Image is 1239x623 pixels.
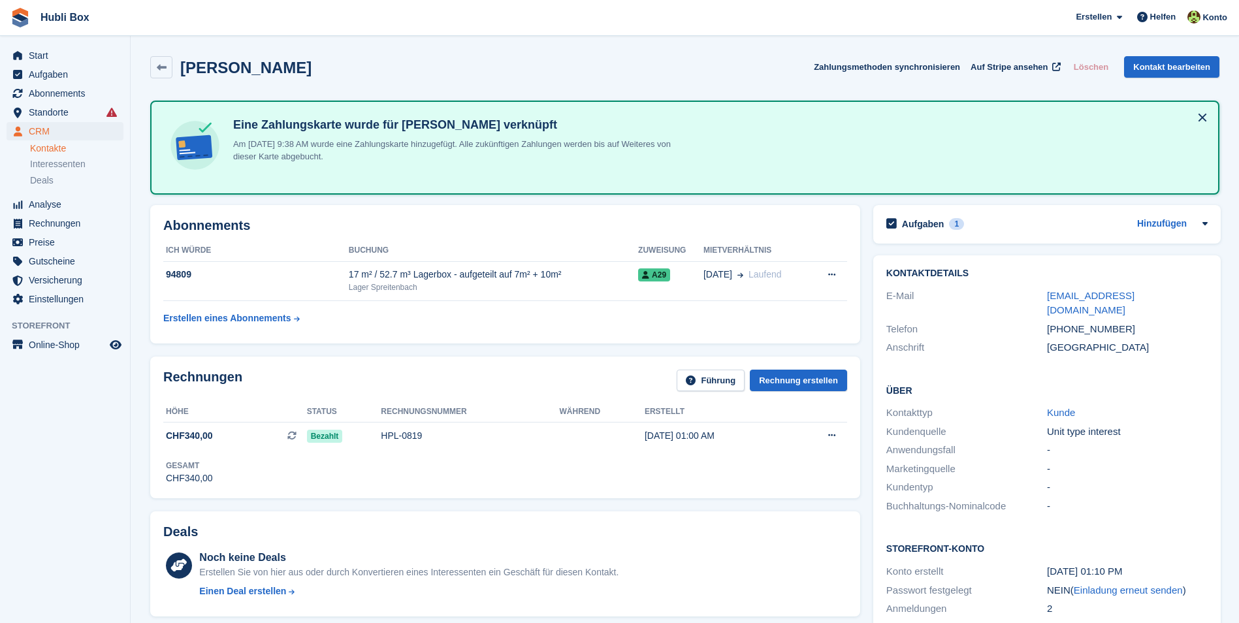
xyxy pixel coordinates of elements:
p: Am [DATE] 9:38 AM wurde eine Zahlungskarte hinzugefügt. Alle zukünftigen Zahlungen werden bis auf... [228,138,685,163]
h2: Rechnungen [163,370,242,391]
th: Höhe [163,402,307,423]
h2: Abonnements [163,218,847,233]
span: Analyse [29,195,107,214]
a: menu [7,271,123,289]
a: Rechnung erstellen [750,370,847,391]
div: Passwort festgelegt [886,583,1047,598]
div: HPL-0819 [381,429,559,443]
a: Kontakt bearbeiten [1124,56,1219,78]
a: Hubli Box [35,7,95,28]
a: [EMAIL_ADDRESS][DOMAIN_NAME] [1047,290,1134,316]
div: E-Mail [886,289,1047,318]
span: ( ) [1070,584,1186,596]
button: Zahlungsmethoden synchronisieren [814,56,960,78]
span: Rechnungen [29,214,107,232]
div: Anmeldungen [886,601,1047,616]
span: CRM [29,122,107,140]
div: - [1047,443,1208,458]
a: Einladung erneut senden [1074,584,1183,596]
a: menu [7,122,123,140]
div: 94809 [163,268,349,281]
span: Laufend [748,269,782,280]
a: Auf Stripe ansehen [965,56,1063,78]
div: [DATE] 01:00 AM [645,429,790,443]
div: Telefon [886,322,1047,337]
th: Rechnungsnummer [381,402,559,423]
span: [DATE] [703,268,732,281]
h2: Über [886,383,1208,396]
div: Erstellen Sie von hier aus oder durch Konvertieren eines Interessenten ein Geschäft für diesen Ko... [199,566,619,579]
div: Unit type interest [1047,424,1208,439]
span: Bezahlt [307,430,343,443]
th: ICH WÜRDE [163,240,349,261]
span: Konto [1202,11,1227,24]
span: CHF340,00 [166,429,213,443]
img: Luca Space4you [1187,10,1200,24]
div: Buchhaltungs-Nominalcode [886,499,1047,514]
a: Interessenten [30,157,123,171]
div: - [1047,480,1208,495]
button: Löschen [1069,56,1114,78]
div: Kundenquelle [886,424,1047,439]
a: menu [7,46,123,65]
span: Versicherung [29,271,107,289]
div: Gesamt [166,460,213,471]
div: Einen Deal erstellen [199,584,286,598]
th: Status [307,402,381,423]
div: - [1047,462,1208,477]
a: Hinzufügen [1137,217,1187,232]
a: menu [7,195,123,214]
th: Buchung [349,240,638,261]
a: menu [7,84,123,103]
a: menu [7,290,123,308]
div: Konto erstellt [886,564,1047,579]
div: Marketingquelle [886,462,1047,477]
span: Preise [29,233,107,251]
a: Einen Deal erstellen [199,584,619,598]
div: 1 [949,218,964,230]
a: menu [7,233,123,251]
div: Noch keine Deals [199,550,619,566]
a: Erstellen eines Abonnements [163,306,300,330]
span: Interessenten [30,158,86,170]
img: card-linked-ebf98d0992dc2aeb22e95c0e3c79077019eb2392cfd83c6a337811c24bc77127.svg [167,118,223,173]
div: Kontakttyp [886,406,1047,421]
div: 2 [1047,601,1208,616]
a: Vorschau-Shop [108,337,123,353]
span: Gutscheine [29,252,107,270]
h2: Aufgaben [902,218,944,230]
th: Erstellt [645,402,790,423]
div: Anschrift [886,340,1047,355]
div: [DATE] 01:10 PM [1047,564,1208,579]
i: Es sind Fehler bei der Synchronisierung von Smart-Einträgen aufgetreten [106,107,117,118]
span: Standorte [29,103,107,121]
span: Storefront [12,319,130,332]
h2: Storefront-Konto [886,541,1208,554]
a: menu [7,214,123,232]
span: Auf Stripe ansehen [971,61,1048,74]
h4: Eine Zahlungskarte wurde für [PERSON_NAME] verknüpft [228,118,685,133]
div: CHF340,00 [166,471,213,485]
span: Online-Shop [29,336,107,354]
a: menu [7,252,123,270]
span: Einstellungen [29,290,107,308]
div: 17 m² / 52.7 m³ Lagerbox - aufgeteilt auf 7m² + 10m² [349,268,638,281]
h2: Kontaktdetails [886,268,1208,279]
a: Deals [30,174,123,187]
div: Erstellen eines Abonnements [163,311,291,325]
a: Kontakte [30,142,123,155]
h2: Deals [163,524,198,539]
div: NEIN [1047,583,1208,598]
span: Erstellen [1076,10,1112,24]
th: Zuweisung [638,240,703,261]
a: Führung [677,370,745,391]
div: Anwendungsfall [886,443,1047,458]
span: A29 [638,268,670,281]
div: - [1047,499,1208,514]
a: menu [7,65,123,84]
h2: [PERSON_NAME] [180,59,312,76]
img: stora-icon-8386f47178a22dfd0bd8f6a31ec36ba5ce8667c1dd55bd0f319d3a0aa187defe.svg [10,8,30,27]
th: Mietverhältnis [703,240,810,261]
a: menu [7,103,123,121]
span: Start [29,46,107,65]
